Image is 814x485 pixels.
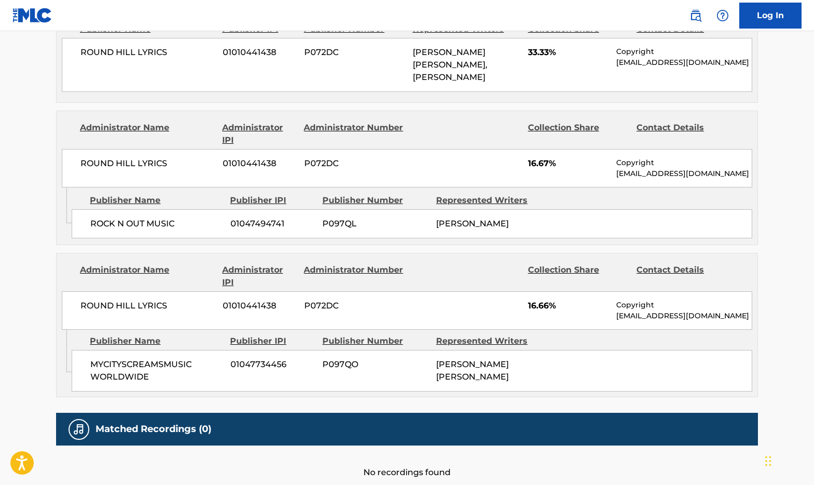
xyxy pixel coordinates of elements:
[616,57,752,68] p: [EMAIL_ADDRESS][DOMAIN_NAME]
[528,300,608,312] span: 16.66%
[712,5,733,26] div: Help
[322,194,428,207] div: Publisher Number
[223,300,296,312] span: 01010441438
[56,446,758,479] div: No recordings found
[222,122,296,146] div: Administrator IPI
[90,194,222,207] div: Publisher Name
[436,194,542,207] div: Represented Writers
[685,5,706,26] a: Public Search
[90,218,223,230] span: ROCK N OUT MUSIC
[528,264,629,289] div: Collection Share
[716,9,729,22] img: help
[80,46,215,59] span: ROUND HILL LYRICS
[616,157,752,168] p: Copyright
[636,122,737,146] div: Contact Details
[616,300,752,311] p: Copyright
[322,218,428,230] span: P097QL
[616,46,752,57] p: Copyright
[12,8,52,23] img: MLC Logo
[739,3,802,29] a: Log In
[436,359,509,382] span: [PERSON_NAME] [PERSON_NAME]
[528,46,608,59] span: 33.33%
[90,335,222,347] div: Publisher Name
[636,264,737,289] div: Contact Details
[73,423,85,436] img: Matched Recordings
[223,157,296,170] span: 01010441438
[765,446,771,477] div: Drag
[223,46,296,59] span: 01010441438
[96,423,211,435] h5: Matched Recordings (0)
[304,300,405,312] span: P072DC
[230,358,315,371] span: 01047734456
[322,358,428,371] span: P097QO
[304,264,404,289] div: Administrator Number
[80,122,214,146] div: Administrator Name
[616,168,752,179] p: [EMAIL_ADDRESS][DOMAIN_NAME]
[528,122,629,146] div: Collection Share
[80,264,214,289] div: Administrator Name
[230,194,315,207] div: Publisher IPI
[304,122,404,146] div: Administrator Number
[413,47,487,82] span: [PERSON_NAME] [PERSON_NAME], [PERSON_NAME]
[80,300,215,312] span: ROUND HILL LYRICS
[80,157,215,170] span: ROUND HILL LYRICS
[528,157,608,170] span: 16.67%
[436,219,509,228] span: [PERSON_NAME]
[762,435,814,485] iframe: Chat Widget
[230,335,315,347] div: Publisher IPI
[304,157,405,170] span: P072DC
[616,311,752,321] p: [EMAIL_ADDRESS][DOMAIN_NAME]
[230,218,315,230] span: 01047494741
[90,358,223,383] span: MYCITYSCREAMSMUSIC WORLDWIDE
[222,264,296,289] div: Administrator IPI
[304,46,405,59] span: P072DC
[436,335,542,347] div: Represented Writers
[689,9,702,22] img: search
[322,335,428,347] div: Publisher Number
